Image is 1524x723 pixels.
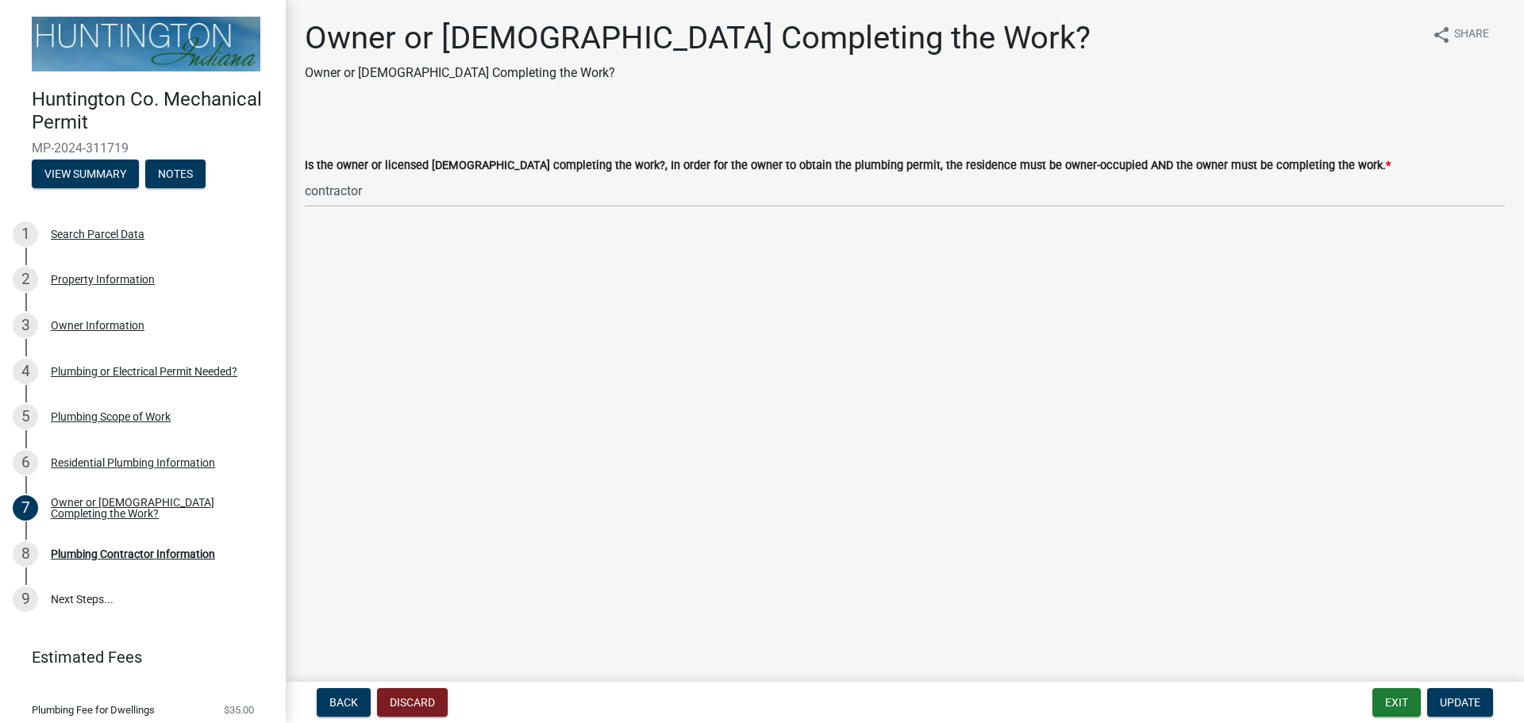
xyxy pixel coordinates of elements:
[1372,688,1421,717] button: Exit
[51,229,144,240] div: Search Parcel Data
[145,168,206,181] wm-modal-confirm: Notes
[305,160,1391,171] label: Is the owner or licensed [DEMOGRAPHIC_DATA] completing the work?, In order for the owner to obtai...
[32,140,254,156] span: MP-2024-311719
[377,688,448,717] button: Discard
[13,450,38,475] div: 6
[13,495,38,521] div: 7
[13,586,38,612] div: 9
[329,696,358,709] span: Back
[13,404,38,429] div: 5
[224,705,254,715] span: $35.00
[13,267,38,292] div: 2
[51,457,215,468] div: Residential Plumbing Information
[317,688,371,717] button: Back
[32,705,155,715] span: Plumbing Fee for Dwellings
[13,641,260,673] a: Estimated Fees
[51,274,155,285] div: Property Information
[51,366,237,377] div: Plumbing or Electrical Permit Needed?
[1440,696,1480,709] span: Update
[51,548,215,560] div: Plumbing Contractor Information
[51,411,171,422] div: Plumbing Scope of Work
[32,160,139,188] button: View Summary
[51,497,260,519] div: Owner or [DEMOGRAPHIC_DATA] Completing the Work?
[13,359,38,384] div: 4
[13,541,38,567] div: 8
[51,320,144,331] div: Owner Information
[145,160,206,188] button: Notes
[1454,25,1489,44] span: Share
[305,19,1091,57] h1: Owner or [DEMOGRAPHIC_DATA] Completing the Work?
[13,313,38,338] div: 3
[1427,688,1493,717] button: Update
[32,88,273,134] h4: Huntington Co. Mechanical Permit
[13,221,38,247] div: 1
[32,168,139,181] wm-modal-confirm: Summary
[305,63,1091,83] p: Owner or [DEMOGRAPHIC_DATA] Completing the Work?
[1419,19,1502,50] button: shareShare
[1432,25,1451,44] i: share
[32,17,260,71] img: Huntington County, Indiana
